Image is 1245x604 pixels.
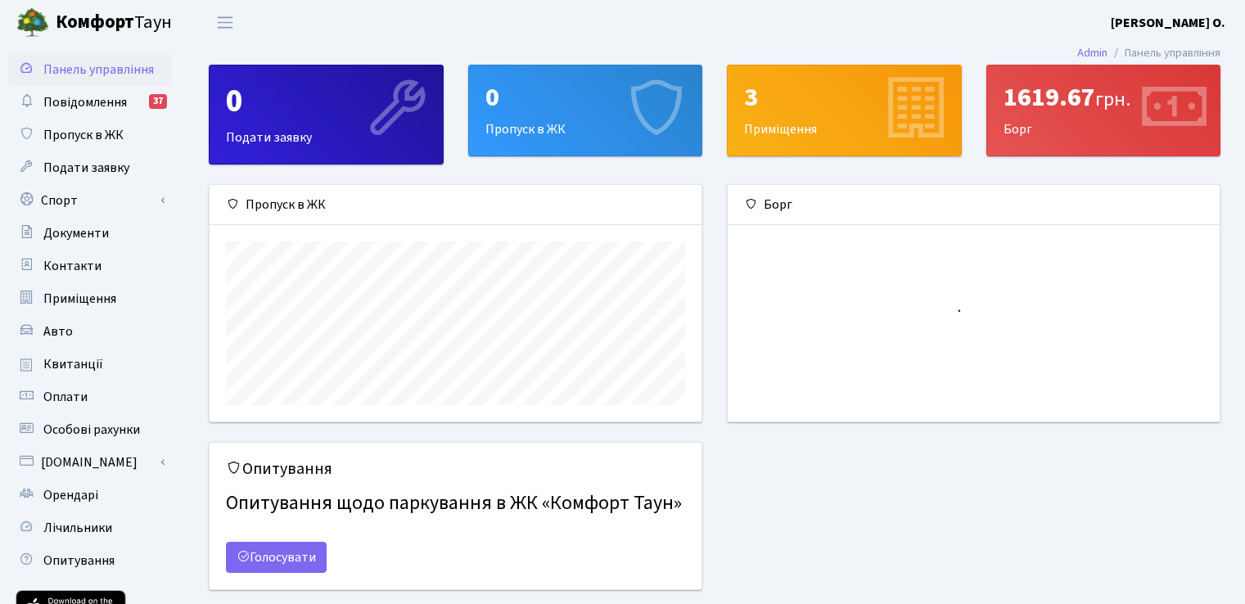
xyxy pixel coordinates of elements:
img: logo.png [16,7,49,39]
a: 0Подати заявку [209,65,444,165]
a: Подати заявку [8,151,172,184]
div: Приміщення [728,65,961,156]
nav: breadcrumb [1053,36,1245,70]
a: Панель управління [8,53,172,86]
div: 0 [226,82,426,121]
span: Лічильники [43,519,112,537]
a: 3Приміщення [727,65,962,156]
div: Подати заявку [210,65,443,164]
span: Пропуск в ЖК [43,126,124,144]
span: Приміщення [43,290,116,308]
span: Квитанції [43,355,103,373]
a: Пропуск в ЖК [8,119,172,151]
a: Особові рахунки [8,413,172,446]
a: Документи [8,217,172,250]
div: 1619.67 [1004,82,1204,113]
span: Опитування [43,552,115,570]
span: Повідомлення [43,93,127,111]
a: Admin [1077,44,1107,61]
div: Борг [987,65,1220,156]
b: Комфорт [56,9,134,35]
div: 0 [485,82,686,113]
a: [DOMAIN_NAME] [8,446,172,479]
a: [PERSON_NAME] О. [1111,13,1225,33]
span: Панель управління [43,61,154,79]
div: Пропуск в ЖК [210,185,701,225]
button: Переключити навігацію [205,9,246,36]
h5: Опитування [226,459,685,479]
a: Повідомлення37 [8,86,172,119]
a: Орендарі [8,479,172,512]
a: Оплати [8,381,172,413]
div: 37 [149,94,167,109]
a: Опитування [8,544,172,577]
b: [PERSON_NAME] О. [1111,14,1225,32]
li: Панель управління [1107,44,1220,62]
span: Документи [43,224,109,242]
a: Приміщення [8,282,172,315]
a: Голосувати [226,542,327,573]
div: Борг [728,185,1220,225]
span: Оплати [43,388,88,406]
span: грн. [1095,85,1130,114]
a: Спорт [8,184,172,217]
span: Контакти [43,257,101,275]
span: Особові рахунки [43,421,140,439]
a: Лічильники [8,512,172,544]
h4: Опитування щодо паркування в ЖК «Комфорт Таун» [226,485,685,522]
span: Подати заявку [43,159,129,177]
div: Пропуск в ЖК [469,65,702,156]
div: 3 [744,82,945,113]
span: Таун [56,9,172,37]
a: Контакти [8,250,172,282]
span: Орендарі [43,486,98,504]
a: Авто [8,315,172,348]
a: Квитанції [8,348,172,381]
a: 0Пропуск в ЖК [468,65,703,156]
span: Авто [43,322,73,340]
